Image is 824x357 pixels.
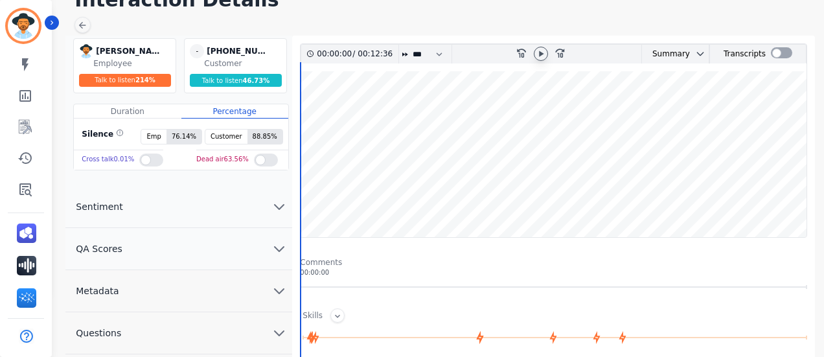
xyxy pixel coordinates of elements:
[300,268,807,277] div: 00:00:00
[642,45,690,63] div: Summary
[141,130,166,144] span: Emp
[74,104,181,119] div: Duration
[65,242,133,255] span: QA Scores
[207,44,271,58] div: [PHONE_NUMBER]
[303,310,323,323] div: Skills
[317,45,396,63] div: /
[243,77,270,84] span: 46.73 %
[690,49,705,59] button: chevron down
[271,325,287,341] svg: chevron down
[65,327,132,340] span: Questions
[204,58,284,69] div: Customer
[181,104,288,119] div: Percentage
[96,44,161,58] div: [PERSON_NAME]
[79,74,171,87] div: Talk to listen
[205,130,247,144] span: Customer
[355,45,391,63] div: 00:12:36
[65,200,133,213] span: Sentiment
[695,49,705,59] svg: chevron down
[166,130,201,144] span: 76.14 %
[65,186,292,228] button: Sentiment chevron down
[8,10,39,41] img: Bordered avatar
[79,129,124,144] div: Silence
[65,270,292,312] button: Metadata chevron down
[65,312,292,354] button: Questions chevron down
[82,150,134,169] div: Cross talk 0.01 %
[190,74,282,87] div: Talk to listen
[271,241,287,257] svg: chevron down
[65,284,129,297] span: Metadata
[247,130,282,144] span: 88.85 %
[317,45,352,63] div: 00:00:00
[300,257,807,268] div: Comments
[724,45,766,63] div: Transcripts
[271,199,287,214] svg: chevron down
[135,76,155,84] span: 214 %
[190,44,204,58] span: -
[65,228,292,270] button: QA Scores chevron down
[271,283,287,299] svg: chevron down
[196,150,249,169] div: Dead air 63.56 %
[93,58,173,69] div: Employee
